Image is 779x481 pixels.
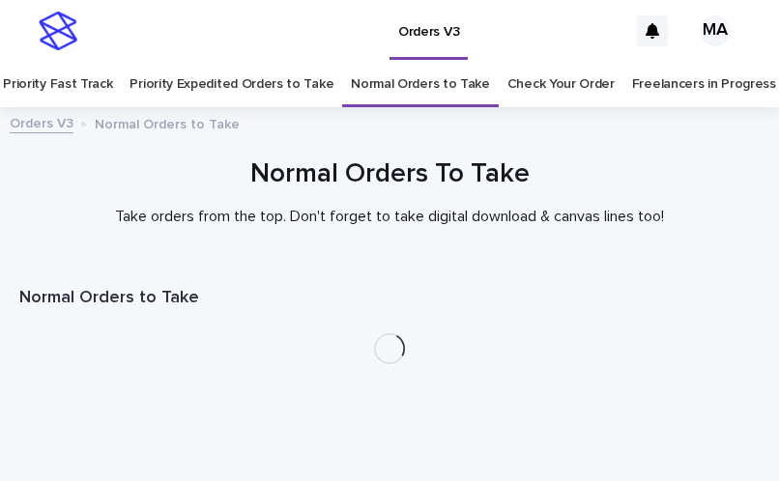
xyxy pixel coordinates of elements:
p: Take orders from the top. Don't forget to take digital download & canvas lines too! [19,208,760,226]
a: Orders V3 [10,111,73,133]
a: Freelancers in Progress [632,62,776,107]
img: stacker-logo-s-only.png [39,12,77,50]
p: Normal Orders to Take [95,112,240,133]
h1: Normal Orders to Take [19,287,760,310]
div: MA [700,15,731,46]
a: Priority Expedited Orders to Take [130,62,333,107]
a: Priority Fast Track [3,62,112,107]
a: Normal Orders to Take [351,62,490,107]
h1: Normal Orders To Take [19,156,760,192]
a: Check Your Order [507,62,615,107]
